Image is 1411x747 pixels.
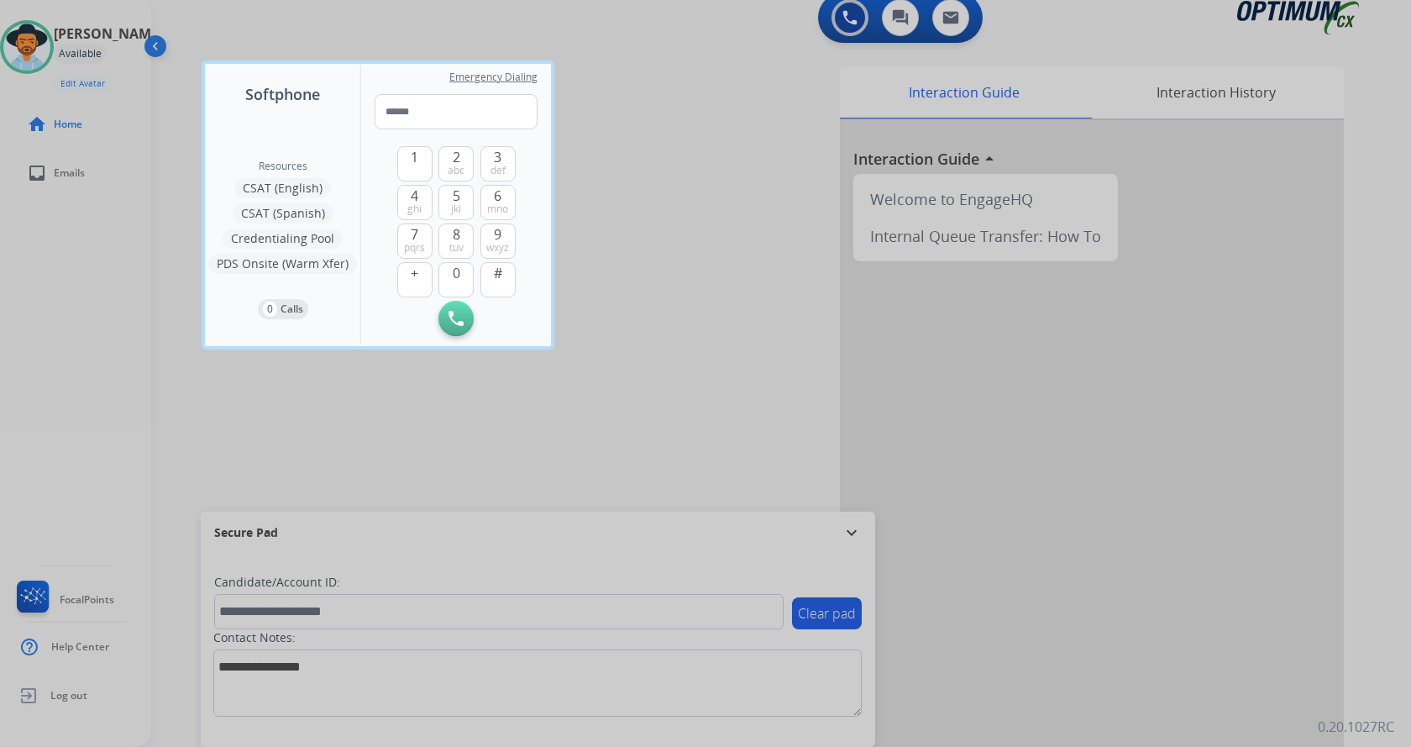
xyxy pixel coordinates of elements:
[234,178,331,198] button: CSAT (English)
[453,147,460,167] span: 2
[494,186,501,206] span: 6
[449,241,464,255] span: tuv
[397,185,433,220] button: 4ghi
[486,241,509,255] span: wxyz
[480,262,516,297] button: #
[453,186,460,206] span: 5
[245,82,320,106] span: Softphone
[438,262,474,297] button: 0
[397,146,433,181] button: 1
[208,254,357,274] button: PDS Onsite (Warm Xfer)
[411,186,418,206] span: 4
[453,224,460,245] span: 8
[494,224,501,245] span: 9
[453,263,460,283] span: 0
[233,203,333,224] button: CSAT (Spanish)
[449,71,538,84] span: Emergency Dialing
[281,302,303,317] p: Calls
[480,146,516,181] button: 3def
[411,263,418,283] span: +
[223,229,343,249] button: Credentialing Pool
[438,185,474,220] button: 5jkl
[1318,717,1394,737] p: 0.20.1027RC
[259,160,307,173] span: Resources
[494,263,502,283] span: #
[404,241,425,255] span: pqrs
[411,147,418,167] span: 1
[411,224,418,245] span: 7
[480,224,516,259] button: 9wxyz
[448,311,464,326] img: call-button
[263,302,277,317] p: 0
[451,203,461,216] span: jkl
[480,185,516,220] button: 6mno
[494,147,501,167] span: 3
[397,224,433,259] button: 7pqrs
[438,146,474,181] button: 2abc
[407,203,422,216] span: ghi
[487,203,508,216] span: mno
[490,164,506,177] span: def
[438,224,474,259] button: 8tuv
[258,299,308,319] button: 0Calls
[448,164,464,177] span: abc
[397,262,433,297] button: +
